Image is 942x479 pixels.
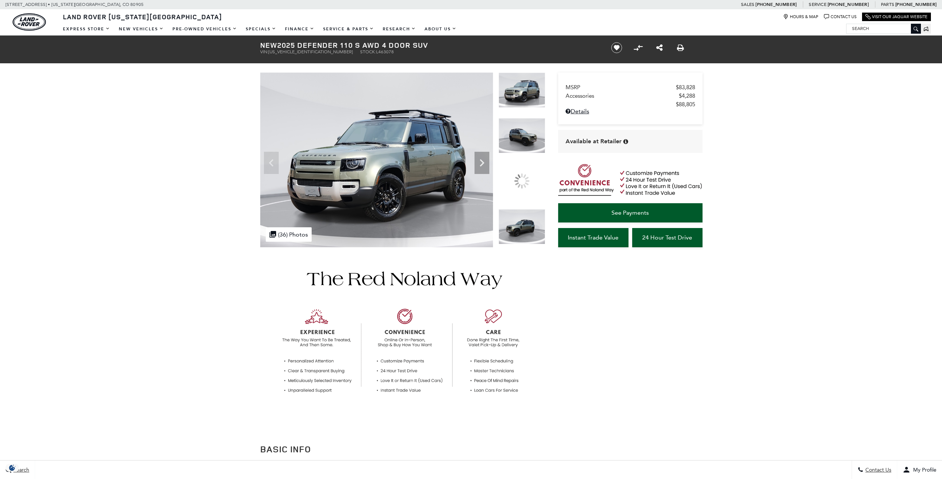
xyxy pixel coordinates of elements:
[268,49,353,54] span: [US_VEHICLE_IDENTIFICATION_NUMBER]
[656,43,663,52] a: Share this New 2025 Defender 110 S AWD 4 Door SUV
[566,108,695,115] a: Details
[676,101,695,108] span: $88,805
[499,73,545,108] img: New 2025 Pangea Green Land Rover S image 1
[4,464,21,472] section: Click to Open Cookie Consent Modal
[6,2,144,7] a: [STREET_ADDRESS] • [US_STATE][GEOGRAPHIC_DATA], CO 80905
[847,24,921,33] input: Search
[677,43,684,52] a: Print this New 2025 Defender 110 S AWD 4 Door SUV
[168,23,241,36] a: Pre-Owned Vehicles
[114,23,168,36] a: New Vehicles
[475,152,489,174] div: Next
[260,73,493,247] img: New 2025 Pangea Green Land Rover S image 1
[281,23,319,36] a: Finance
[897,460,942,479] button: Open user profile menu
[260,40,277,50] strong: New
[499,209,545,244] img: New 2025 Pangea Green Land Rover S image 4
[824,14,856,20] a: Contact Us
[260,41,599,49] h1: 2025 Defender 110 S AWD 4 Door SUV
[676,84,695,91] span: $83,828
[755,1,797,7] a: [PHONE_NUMBER]
[266,227,312,242] div: (36) Photos
[378,23,420,36] a: Research
[783,14,818,20] a: Hours & Map
[58,23,114,36] a: EXPRESS STORE
[58,23,461,36] nav: Main Navigation
[611,209,649,216] span: See Payments
[828,1,869,7] a: [PHONE_NUMBER]
[566,93,679,99] span: Accessories
[633,42,644,53] button: Compare vehicle
[895,1,936,7] a: [PHONE_NUMBER]
[420,23,461,36] a: About Us
[558,228,628,247] a: Instant Trade Value
[319,23,378,36] a: Service & Parts
[499,118,545,153] img: New 2025 Pangea Green Land Rover S image 2
[376,49,394,54] span: L463078
[865,14,928,20] a: Visit Our Jaguar Website
[809,2,826,7] span: Service
[13,13,46,31] a: land-rover
[679,93,695,99] span: $4,288
[642,234,692,241] span: 24 Hour Test Drive
[360,49,376,54] span: Stock:
[910,467,936,473] span: My Profile
[881,2,894,7] span: Parts
[63,12,222,21] span: Land Rover [US_STATE][GEOGRAPHIC_DATA]
[568,234,618,241] span: Instant Trade Value
[864,467,891,473] span: Contact Us
[566,93,695,99] a: Accessories $4,288
[623,139,628,144] div: Vehicle is in stock and ready for immediate delivery. Due to demand, availability is subject to c...
[632,228,703,247] a: 24 Hour Test Drive
[260,442,545,456] h2: Basic Info
[260,49,268,54] span: VIN:
[13,13,46,31] img: Land Rover
[241,23,281,36] a: Specials
[58,12,227,21] a: Land Rover [US_STATE][GEOGRAPHIC_DATA]
[4,464,21,472] img: Opt-Out Icon
[609,42,625,54] button: Save vehicle
[566,84,695,91] a: MSRP $83,828
[566,101,695,108] a: $88,805
[741,2,754,7] span: Sales
[558,203,703,222] a: See Payments
[558,251,703,368] iframe: YouTube video player
[566,84,676,91] span: MSRP
[566,137,621,145] span: Available at Retailer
